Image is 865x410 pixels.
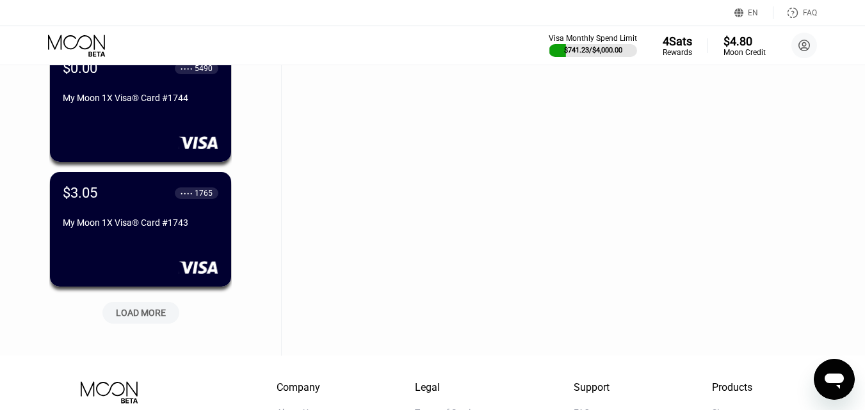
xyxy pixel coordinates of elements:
div: Moon Credit [724,48,766,57]
div: EN [734,6,773,19]
div: 4SatsRewards [663,35,692,57]
div: 1765 [195,189,213,198]
div: Legal [415,381,480,393]
div: Rewards [663,48,692,57]
div: Visa Monthly Spend Limit$741.23/$4,000.00 [549,34,637,57]
div: 5490 [195,64,213,73]
div: $4.80Moon Credit [724,35,766,57]
div: LOAD MORE [116,307,166,319]
iframe: Button to launch messaging window, conversation in progress [814,359,855,400]
div: $3.05 [63,185,97,201]
div: Company [277,381,321,393]
div: My Moon 1X Visa® Card #1743 [63,217,218,228]
div: My Moon 1X Visa® Card #1744 [63,93,218,103]
div: $4.80 [724,35,766,48]
div: $3.05● ● ● ●1765My Moon 1X Visa® Card #1743 [50,172,231,287]
div: $0.00 [63,60,97,76]
div: Support [574,381,618,393]
div: LOAD MORE [93,297,189,324]
div: $741.23 / $4,000.00 [564,46,622,54]
div: FAQ [773,6,817,19]
div: Visa Monthly Spend Limit [549,34,637,43]
div: Products [712,381,752,393]
div: 4 Sats [663,35,692,48]
div: ● ● ● ● [181,191,193,195]
div: ● ● ● ● [181,67,193,70]
div: $0.00● ● ● ●5490My Moon 1X Visa® Card #1744 [50,47,231,162]
div: FAQ [803,8,817,17]
div: EN [748,8,758,17]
